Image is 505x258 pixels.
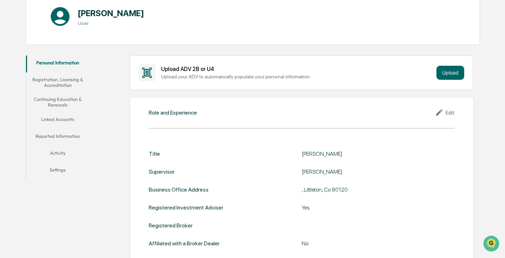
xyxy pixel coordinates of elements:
[7,54,20,66] img: 1746055101610-c473b297-6a78-478c-a979-82029cc54cd1
[7,103,13,108] div: 🔎
[24,54,115,61] div: Start new chat
[149,150,160,157] div: Title
[50,119,85,124] a: Powered byPylon
[26,112,89,129] button: Linked Accounts
[149,168,175,175] div: Supervisor
[302,204,455,211] div: Yes
[161,66,434,72] div: Upload ADV 2B or U4
[436,66,464,80] button: Upload
[7,15,128,26] p: How can we help?
[78,20,144,26] h3: User
[161,74,434,79] div: Upload your ADV to automatically populate your personal information.
[26,56,89,72] button: Personal Information
[14,89,45,96] span: Preclearance
[26,146,89,163] button: Activity
[51,89,57,95] div: 🗄️
[58,89,87,96] span: Attestations
[4,86,48,98] a: 🖐️Preclearance
[26,92,89,112] button: Continuing Education & Renewals
[302,168,455,175] div: [PERSON_NAME]
[18,32,116,39] input: Clear
[14,102,44,109] span: Data Lookup
[4,99,47,112] a: 🔎Data Lookup
[149,222,193,229] div: Registered Broker
[302,150,455,157] div: [PERSON_NAME]
[24,61,89,66] div: We're available if you need us!
[26,72,89,92] button: Registration, Licensing & Accreditation
[26,56,89,180] div: secondary tabs example
[482,235,501,254] iframe: Open customer support
[7,89,13,95] div: 🖐️
[149,240,220,247] div: Affiliated with a Broker Dealer
[149,186,209,193] div: Business Office Address
[435,108,455,117] div: Edit
[302,240,455,247] div: No
[78,8,144,18] h1: [PERSON_NAME]
[120,56,128,64] button: Start new chat
[48,86,90,98] a: 🗄️Attestations
[302,186,455,193] div: , Littleton, Co 80120
[26,129,89,146] button: Reported Information
[149,109,197,116] div: Role and Experience
[149,204,223,211] div: Registered Investment Adviser
[70,119,85,124] span: Pylon
[26,163,89,180] button: Settings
